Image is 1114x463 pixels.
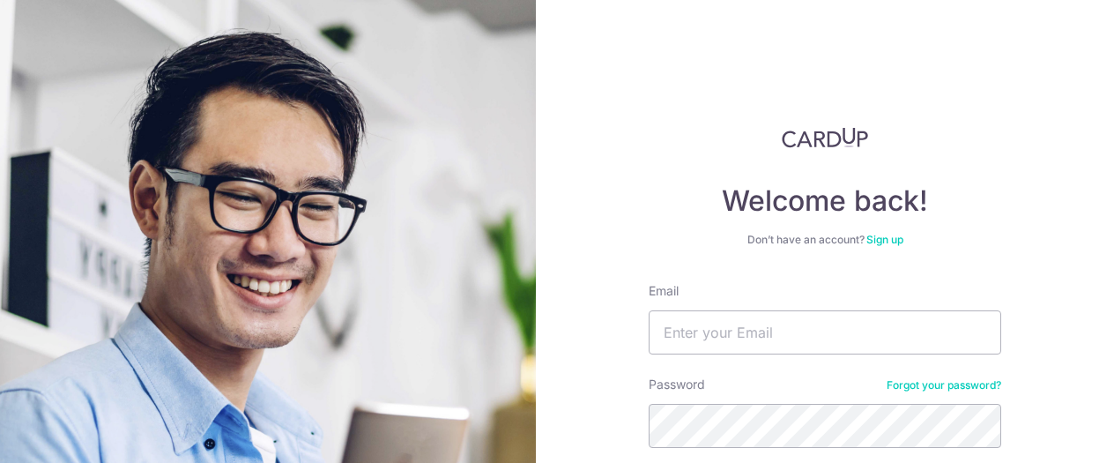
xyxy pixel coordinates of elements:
label: Email [649,282,679,300]
h4: Welcome back! [649,183,1001,219]
a: Sign up [866,233,903,246]
img: CardUp Logo [782,127,868,148]
label: Password [649,376,705,393]
div: Don’t have an account? [649,233,1001,247]
a: Forgot your password? [887,378,1001,392]
input: Enter your Email [649,310,1001,355]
